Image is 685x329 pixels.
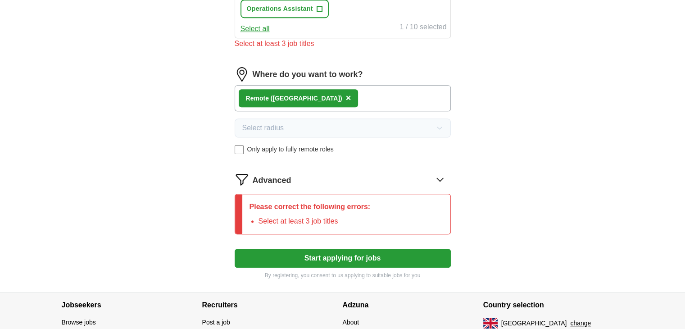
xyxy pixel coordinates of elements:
[242,123,284,133] span: Select radius
[346,91,351,105] button: ×
[235,249,451,268] button: Start applying for jobs
[246,94,342,103] div: Remote ([GEOGRAPHIC_DATA])
[501,319,567,328] span: [GEOGRAPHIC_DATA]
[570,319,591,328] button: change
[399,22,446,34] div: 1 / 10 selected
[235,38,451,49] div: Select at least 3 job titles
[247,4,313,14] span: Operations Assistant
[202,319,230,326] a: Post a job
[253,69,363,81] label: Where do you want to work?
[483,318,498,329] img: UK flag
[250,201,371,212] p: Please correct the following errors:
[235,119,451,137] button: Select radius
[235,67,249,82] img: location.png
[343,319,359,326] a: About
[483,292,624,318] h4: Country selection
[253,174,291,187] span: Advanced
[235,271,451,279] p: By registering, you consent to us applying to suitable jobs for you
[247,145,334,154] span: Only apply to fully remote roles
[235,172,249,187] img: filter
[346,93,351,103] span: ×
[259,216,371,227] li: Select at least 3 job titles
[235,145,244,154] input: Only apply to fully remote roles
[240,23,270,34] button: Select all
[62,319,96,326] a: Browse jobs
